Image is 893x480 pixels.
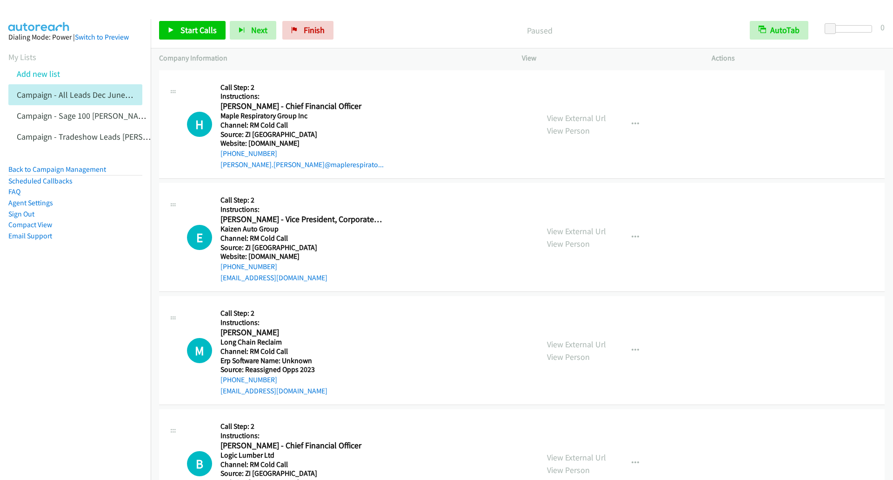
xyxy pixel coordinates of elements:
h5: Erp Software Name: Unknown [220,356,382,365]
a: Start Calls [159,21,226,40]
p: Company Information [159,53,505,64]
h5: Source: ZI [GEOGRAPHIC_DATA] [220,243,382,252]
h5: Call Step: 2 [220,422,382,431]
h2: [PERSON_NAME] - Vice President, Corporate Finance [220,214,382,225]
h5: Kaizen Auto Group [220,224,382,234]
h5: Channel: RM Cold Call [220,121,384,130]
a: [PERSON_NAME].[PERSON_NAME]@maplerespirato... [220,160,384,169]
a: View External Url [547,452,606,463]
a: Campaign - Sage 100 [PERSON_NAME] Cloned [17,110,178,121]
a: [PHONE_NUMBER] [220,375,277,384]
h5: Call Step: 2 [220,196,382,205]
h2: [PERSON_NAME] - Chief Financial Officer [220,101,382,112]
h5: Long Chain Reclaim [220,338,382,347]
a: Add new list [17,68,60,79]
a: [EMAIL_ADDRESS][DOMAIN_NAME] [220,386,327,395]
h5: Website: [DOMAIN_NAME] [220,139,384,148]
h5: Channel: RM Cold Call [220,460,382,469]
a: View Person [547,352,590,362]
h1: M [187,338,212,363]
a: View Person [547,465,590,475]
span: Finish [304,25,325,35]
p: Actions [712,53,885,64]
div: 0 [880,21,885,34]
h2: [PERSON_NAME] [220,327,382,338]
h1: B [187,451,212,476]
a: Finish [282,21,333,40]
h1: E [187,225,212,250]
a: [EMAIL_ADDRESS][DOMAIN_NAME] [220,273,327,282]
a: [PHONE_NUMBER] [220,262,277,271]
div: The call is yet to be attempted [187,338,212,363]
button: AutoTab [750,21,808,40]
a: View External Url [547,226,606,237]
a: [PHONE_NUMBER] [220,149,277,158]
a: Campaign - Tradeshow Leads [PERSON_NAME] Cloned [17,131,208,142]
a: Back to Campaign Management [8,165,106,174]
a: My Lists [8,52,36,62]
h5: Source: Reassigned Opps 2023 [220,365,382,374]
h5: Call Step: 2 [220,83,384,92]
h5: Channel: RM Cold Call [220,347,382,356]
a: Compact View [8,220,52,229]
a: Switch to Preview [75,33,129,41]
a: Scheduled Callbacks [8,176,73,185]
a: View Person [547,238,590,249]
a: Sign Out [8,210,34,218]
span: Next [251,25,267,35]
div: Delay between calls (in seconds) [829,25,872,33]
div: The call is yet to be attempted [187,112,212,137]
h5: Channel: RM Cold Call [220,234,382,243]
span: Start Calls [180,25,217,35]
h5: Call Step: 2 [220,309,382,318]
h1: H [187,112,212,137]
div: Dialing Mode: Power | [8,32,142,43]
h5: Instructions: [220,318,382,327]
h2: [PERSON_NAME] - Chief Financial Officer [220,440,382,451]
h5: Source: ZI [GEOGRAPHIC_DATA] [220,469,382,478]
button: Next [230,21,276,40]
div: The call is yet to be attempted [187,451,212,476]
h5: Website: [DOMAIN_NAME] [220,252,382,261]
a: Campaign - All Leads Dec June [PERSON_NAME] Cloned [17,89,213,100]
p: View [522,53,695,64]
h5: Instructions: [220,92,384,101]
a: Agent Settings [8,198,53,207]
h5: Instructions: [220,431,382,440]
h5: Maple Respiratory Group Inc [220,111,384,121]
h5: Instructions: [220,205,382,214]
h5: Logic Lumber Ltd [220,451,382,460]
a: Email Support [8,231,52,240]
a: FAQ [8,187,20,196]
div: The call is yet to be attempted [187,225,212,250]
p: Paused [346,24,733,37]
a: View External Url [547,339,606,350]
a: View External Url [547,113,606,123]
a: View Person [547,125,590,136]
h5: Source: ZI [GEOGRAPHIC_DATA] [220,130,384,139]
